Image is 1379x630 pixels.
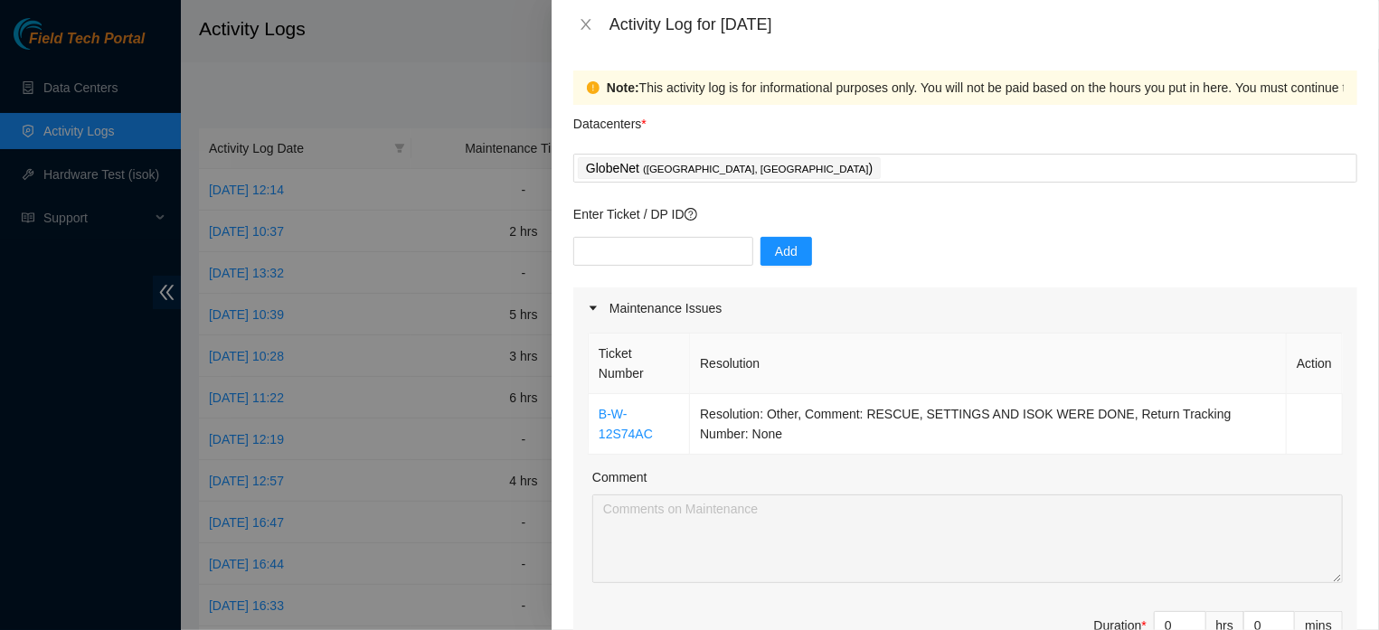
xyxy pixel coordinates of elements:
button: Close [573,16,599,33]
textarea: Comment [592,494,1343,583]
label: Comment [592,467,647,487]
div: Maintenance Issues [573,287,1357,329]
p: Datacenters [573,105,647,134]
div: Activity Log for [DATE] [609,14,1357,34]
th: Ticket Number [589,334,690,394]
th: Action [1287,334,1343,394]
span: close [579,17,593,32]
span: exclamation-circle [587,81,600,94]
a: B-W-12S74AC [599,407,653,441]
span: caret-right [588,303,599,314]
td: Resolution: Other, Comment: RESCUE, SETTINGS AND ISOK WERE DONE, Return Tracking Number: None [690,394,1287,455]
span: question-circle [685,208,697,221]
p: GlobeNet ) [586,158,873,179]
th: Resolution [690,334,1287,394]
button: Add [760,237,812,266]
span: Add [775,241,798,261]
span: ( [GEOGRAPHIC_DATA], [GEOGRAPHIC_DATA] [643,164,869,174]
p: Enter Ticket / DP ID [573,204,1357,224]
strong: Note: [607,78,639,98]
